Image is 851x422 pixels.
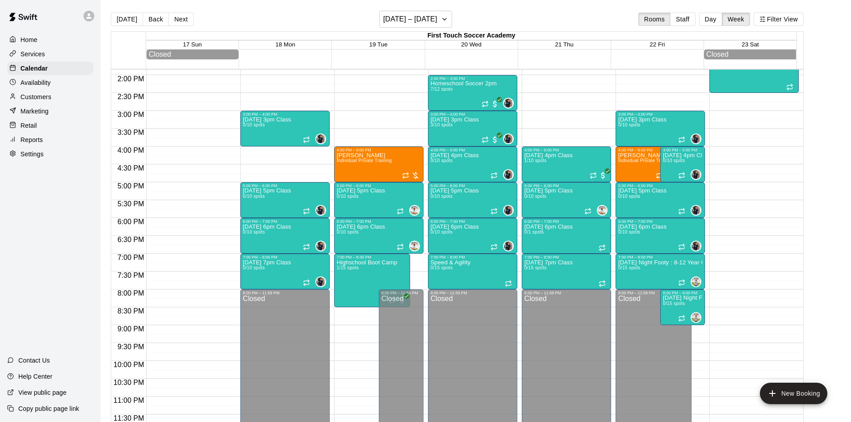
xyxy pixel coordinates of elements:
[699,13,722,26] button: Day
[616,111,705,146] div: 3:00 PM – 4:00 PM: Friday 3pm Class
[650,41,665,48] span: 22 Fri
[115,325,147,333] span: 9:00 PM
[431,255,515,259] div: 7:00 PM – 8:00 PM
[240,218,330,254] div: 6:00 PM – 7:00 PM: Monday 6pm Class
[115,182,147,190] span: 5:00 PM
[334,218,423,254] div: 6:00 PM – 7:00 PM: Tuesday 6pm Class
[315,134,326,144] div: Ben Strawbridge
[503,241,514,251] div: Ben Strawbridge
[431,291,515,295] div: 8:00 PM – 11:59 PM
[240,254,330,289] div: 7:00 PM – 8:00 PM: Monday 7pm Class
[490,100,499,109] span: All customers have paid
[115,307,147,315] span: 8:30 PM
[618,184,702,188] div: 5:00 PM – 6:00 PM
[18,372,52,381] p: Help Center
[431,184,515,188] div: 5:00 PM – 6:00 PM
[706,50,794,58] div: Closed
[692,313,700,322] img: Emily Ober
[21,78,51,87] p: Availability
[7,62,93,75] a: Calendar
[618,148,689,152] div: 4:00 PM – 5:00 PM
[691,169,701,180] div: Ben Strawbridge
[616,218,705,254] div: 6:00 PM – 7:00 PM: Friday 6pm Class
[618,112,702,117] div: 3:00 PM – 4:00 PM
[505,280,512,287] span: Recurring event
[111,379,146,386] span: 10:30 PM
[524,219,608,224] div: 6:00 PM – 7:00 PM
[243,255,327,259] div: 7:00 PM – 8:00 PM
[410,242,419,251] img: Jorge Ramirez
[168,13,193,26] button: Next
[316,242,325,251] img: Ben Strawbridge
[276,41,295,48] span: 18 Mon
[383,13,437,25] h6: [DATE] – [DATE]
[431,158,453,163] span: 0/10 spots filled
[482,100,489,108] span: Recurring event
[590,172,597,179] span: Recurring event
[692,206,700,215] img: Ben Strawbridge
[7,90,93,104] a: Customers
[397,208,404,215] span: Recurring event
[504,206,513,215] img: Ben Strawbridge
[694,205,701,216] span: Ben Strawbridge
[616,146,692,182] div: 4:00 PM – 5:00 PM: Individual Private Training
[397,243,404,251] span: Recurring event
[638,13,671,26] button: Rooms
[146,32,797,40] div: First Touch Soccer Academy
[599,171,608,180] span: All customers have paid
[115,129,147,136] span: 3:30 PM
[243,194,265,199] span: 0/10 spots filled
[240,182,330,218] div: 5:00 PM – 6:00 PM: Monday 5pm Class
[504,99,513,108] img: Ben Strawbridge
[555,41,574,48] span: 21 Thu
[490,172,498,179] span: Recurring event
[369,41,388,48] button: 19 Tue
[7,33,93,46] a: Home
[402,172,409,179] span: Recurring event
[504,242,513,251] img: Ben Strawbridge
[115,111,147,118] span: 3:00 PM
[597,205,608,216] div: Jorge Ramirez
[522,146,611,182] div: 4:00 PM – 5:00 PM: Thursday 4pm Class
[115,146,147,154] span: 4:00 PM
[21,50,45,58] p: Services
[600,205,608,216] span: Jorge Ramirez
[143,13,169,26] button: Back
[691,134,701,144] div: Ben Strawbridge
[618,158,674,163] span: Individual Private Training
[678,136,685,143] span: Recurring event
[670,13,696,26] button: Staff
[7,76,93,89] a: Availability
[678,208,685,215] span: Recurring event
[410,206,419,215] img: Jorge Ramirez
[786,84,793,91] span: Recurring event
[21,92,51,101] p: Customers
[243,122,265,127] span: 0/10 spots filled
[21,150,44,159] p: Settings
[598,206,607,215] img: Jorge Ramirez
[522,254,611,289] div: 7:00 PM – 8:00 PM: Thursday 7pm Class
[149,50,236,58] div: Closed
[243,219,327,224] div: 6:00 PM – 7:00 PM
[413,241,420,251] span: Jorge Ramirez
[616,254,705,289] div: 7:00 PM – 8:00 PM: Friday Night Footy : 8-12 Year Olds
[428,254,517,289] div: 7:00 PM – 8:00 PM: Speed & Agility
[524,194,546,199] span: 0/10 spots filled
[115,289,147,297] span: 8:00 PM
[692,242,700,251] img: Ben Strawbridge
[618,265,640,270] span: 0/15 spots filled
[337,255,407,259] div: 7:00 PM – 8:30 PM
[691,241,701,251] div: Ben Strawbridge
[618,230,640,234] span: 0/10 spots filled
[319,241,326,251] span: Ben Strawbridge
[524,255,608,259] div: 7:00 PM – 8:00 PM
[7,47,93,61] a: Services
[240,111,330,146] div: 3:00 PM – 4:00 PM: Monday 3pm Class
[691,312,701,323] div: Emily Ober
[663,291,702,295] div: 8:00 PM – 9:00 PM
[319,134,326,144] span: Ben Strawbridge
[21,121,37,130] p: Retail
[503,98,514,109] div: Ben Strawbridge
